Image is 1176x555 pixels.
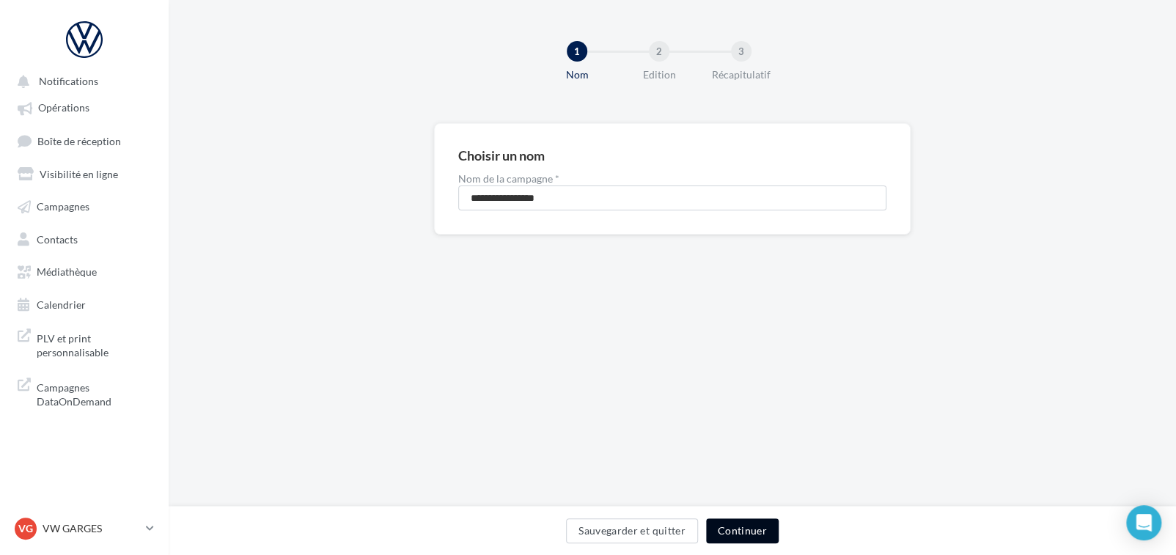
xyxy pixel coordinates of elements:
a: Visibilité en ligne [9,160,160,186]
label: Nom de la campagne * [458,174,886,184]
span: Boîte de réception [37,134,121,147]
div: Choisir un nom [458,149,545,162]
a: Médiathèque [9,257,160,284]
a: VG VW GARGES [12,515,157,543]
a: Boîte de réception [9,127,160,154]
div: Open Intercom Messenger [1126,505,1161,540]
span: PLV et print personnalisable [37,328,151,360]
a: Opérations [9,94,160,120]
div: 1 [567,41,587,62]
div: Récapitulatif [694,67,788,82]
span: Notifications [39,75,98,87]
a: Campagnes [9,192,160,218]
a: Campagnes DataOnDemand [9,372,160,415]
div: 3 [731,41,751,62]
span: Campagnes DataOnDemand [37,378,151,409]
span: Visibilité en ligne [40,167,118,180]
span: Campagnes [37,200,89,213]
button: Sauvegarder et quitter [566,518,698,543]
span: Calendrier [37,298,86,310]
div: Nom [530,67,624,82]
div: 2 [649,41,669,62]
a: Calendrier [9,290,160,317]
span: Médiathèque [37,265,97,278]
a: PLV et print personnalisable [9,323,160,366]
span: VG [18,521,33,536]
p: VW GARGES [43,521,140,536]
span: Contacts [37,232,78,245]
button: Continuer [706,518,779,543]
a: Contacts [9,225,160,251]
div: Edition [612,67,706,82]
span: Opérations [38,102,89,114]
